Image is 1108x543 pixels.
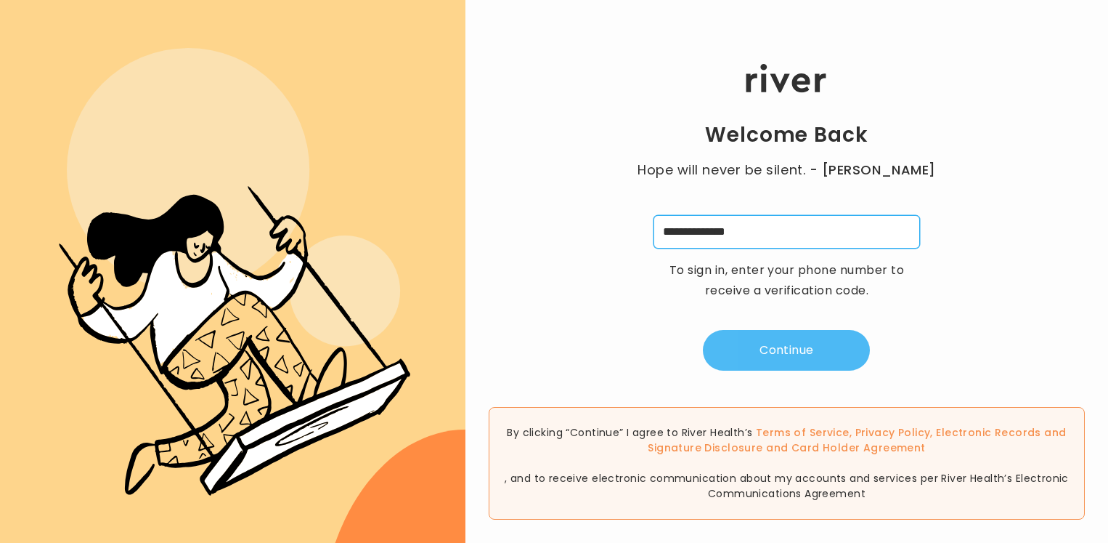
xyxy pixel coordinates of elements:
[756,425,850,440] a: Terms of Service
[703,330,870,371] button: Continue
[810,160,936,180] span: - [PERSON_NAME]
[505,471,1069,501] span: , and to receive electronic communication about my accounts and services per River Health’s Elect...
[623,160,950,180] p: Hope will never be silent.
[648,425,1066,455] a: Electronic Records and Signature Disclosure
[855,425,931,440] a: Privacy Policy
[504,425,1070,471] span: , , and
[705,122,868,148] h1: Welcome Back
[791,441,926,455] a: Card Holder Agreement
[659,260,913,301] p: To sign in, enter your phone number to receive a verification code.
[489,407,1085,520] div: By clicking “Continue” I agree to River Health’s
